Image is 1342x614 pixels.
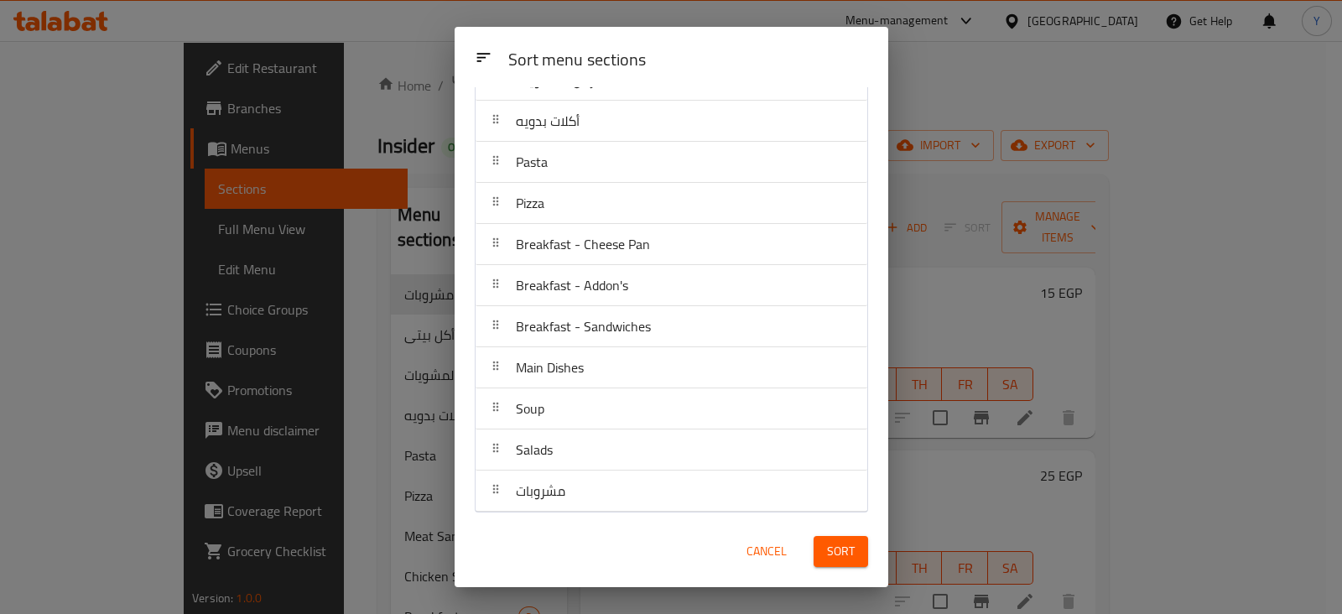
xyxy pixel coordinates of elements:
div: Breakfast - Cheese Pan [476,224,867,265]
div: مشروبات [476,471,867,512]
span: Breakfast - Cheese Pan [516,232,650,257]
span: Breakfast - Sandwiches [516,314,651,339]
div: Pasta [476,142,867,183]
span: مشروبات [516,478,565,503]
span: Main Dishes [516,355,584,380]
span: Pizza [516,190,544,216]
div: Soup [476,388,867,429]
span: Sort [827,541,855,562]
div: Breakfast - Sandwiches [476,306,867,347]
div: أكلات بدويه [476,101,867,142]
div: Sort menu sections [502,42,875,80]
span: Soup [516,396,544,421]
span: أكلات بدويه [516,108,580,133]
button: Sort [814,536,868,567]
button: Cancel [740,536,793,567]
div: Pizza [476,183,867,224]
span: Cancel [746,541,787,562]
span: Breakfast - Addon's [516,273,628,298]
div: Breakfast - Addon's [476,265,867,306]
span: Pasta [516,149,548,174]
div: Main Dishes [476,347,867,388]
div: Salads [476,429,867,471]
span: Salads [516,437,553,462]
